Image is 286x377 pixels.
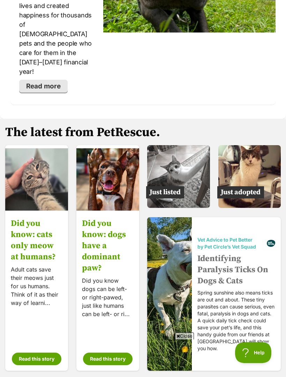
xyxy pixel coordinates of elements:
[5,145,68,371] a: Did you know: cats only meow at humans? Did you know: cats only meow at humans? Adult cats save t...
[197,289,275,352] p: Spring sunshine also means ticks are out and about. These tiny parasites can cause serious, even ...
[16,342,270,374] iframe: Advertisement
[11,218,62,262] h3: Did you know: cats only meow at humans?
[147,217,281,371] a: Vet Advice to Pet Better by Pet Circle’s Vet Squad Identifying Paralysis Ticks On Dogs & Cats Spr...
[76,148,139,211] img: Did you know: dogs have a dominant paw?
[197,253,275,286] h3: Identifying Paralysis Ticks On Dogs & Cats
[5,148,68,211] img: Did you know: cats only meow at humans?
[82,218,134,274] h3: Did you know: dogs have a dominant paw?
[218,145,281,208] img: Male Domestic Medium Hair (DMH) Cat
[82,276,134,318] p: Did you know dogs can be left- or right-pawed, just like humans can be left- or ri...
[12,353,61,365] button: Read this story
[147,145,210,208] img: Female Domestic Short Hair (DSH) Cat
[146,186,184,198] span: Just listed
[147,202,210,209] a: Just listed
[11,265,62,307] p: Adult cats save their meows just for us humans. Think of it as their way of learni...
[175,332,194,339] span: Close
[19,80,68,93] a: Read more
[5,126,281,140] h2: The latest from PetRescue.
[217,186,264,198] span: Just adopted
[235,342,272,363] iframe: Help Scout Beacon - Open
[197,236,267,250] span: Vet Advice to Pet Better by Pet Circle’s Vet Squad
[76,145,139,371] a: Did you know: dogs have a dominant paw? Did you know: dogs have a dominant paw? Did you know dogs...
